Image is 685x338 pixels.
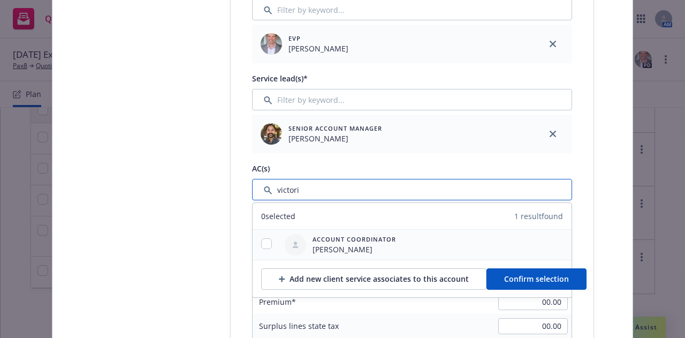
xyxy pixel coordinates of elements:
input: 0.00 [498,294,568,310]
a: close [546,127,559,140]
span: 0 selected [261,211,295,222]
button: Confirm selection [486,268,587,290]
span: AC(s) [252,163,270,174]
img: employee photo [261,123,282,145]
span: Confirm selection [504,274,569,284]
span: EVP [288,34,348,43]
span: [PERSON_NAME] [288,133,382,144]
span: [PERSON_NAME] [313,244,396,255]
img: employee photo [261,33,282,55]
span: Senior Account Manager [288,124,382,133]
input: Filter by keyword... [252,179,572,200]
span: Account Coordinator [313,235,396,244]
div: Add new client service associates to this account [279,269,469,289]
span: Surplus lines state tax [259,321,339,331]
a: close [546,37,559,50]
span: Service lead(s)* [252,73,308,84]
span: 1 result found [514,211,563,222]
input: Filter by keyword... [252,89,572,110]
button: Add new client service associates to this account [261,268,486,290]
span: Premium [259,297,296,307]
span: [PERSON_NAME] [288,43,348,54]
input: 0.00 [498,318,568,334]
